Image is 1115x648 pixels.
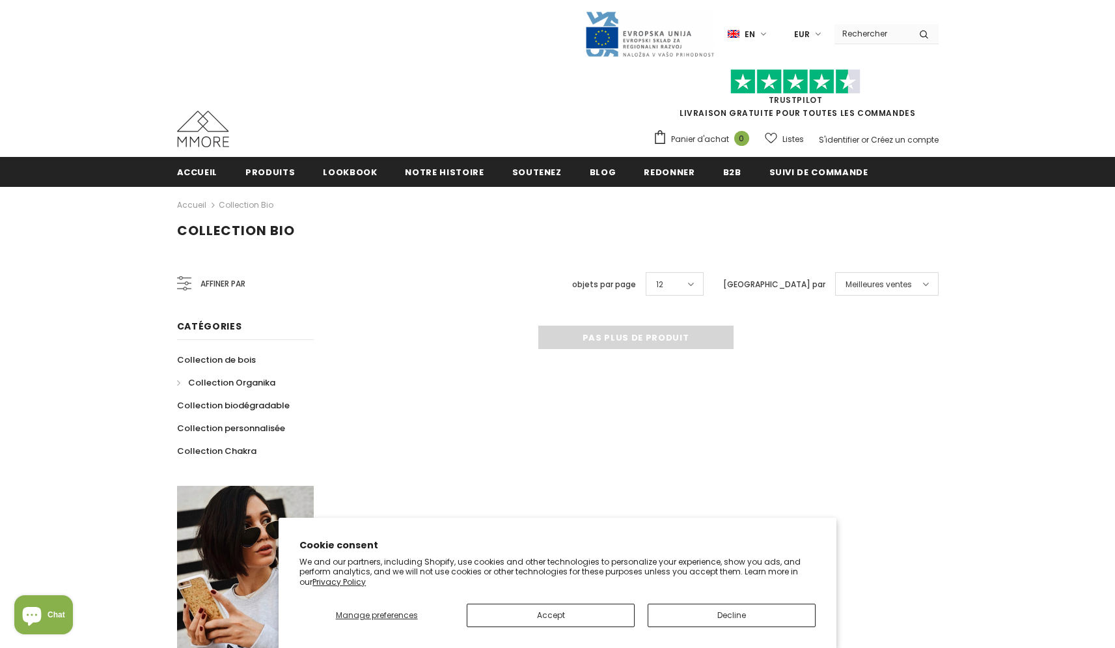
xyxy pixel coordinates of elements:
[177,399,290,412] span: Collection biodégradable
[405,157,484,186] a: Notre histoire
[512,157,562,186] a: soutenez
[585,10,715,58] img: Javni Razpis
[467,604,635,627] button: Accept
[177,111,229,147] img: Cas MMORE
[177,320,242,333] span: Catégories
[323,166,377,178] span: Lookbook
[405,166,484,178] span: Notre histoire
[299,604,454,627] button: Manage preferences
[769,157,868,186] a: Suivi de commande
[585,28,715,39] a: Javni Razpis
[723,166,741,178] span: B2B
[512,166,562,178] span: soutenez
[656,278,663,291] span: 12
[177,440,256,462] a: Collection Chakra
[10,595,77,638] inbox-online-store-chat: Shopify online store chat
[177,221,295,240] span: Collection Bio
[245,157,295,186] a: Produits
[177,197,206,213] a: Accueil
[323,157,377,186] a: Lookbook
[648,604,816,627] button: Decline
[177,166,218,178] span: Accueil
[871,134,939,145] a: Créez un compte
[177,157,218,186] a: Accueil
[177,417,285,440] a: Collection personnalisée
[177,445,256,457] span: Collection Chakra
[590,166,616,178] span: Blog
[572,278,636,291] label: objets par page
[861,134,869,145] span: or
[769,94,823,106] a: TrustPilot
[834,24,909,43] input: Search Site
[782,133,804,146] span: Listes
[653,130,756,149] a: Panier d'achat 0
[188,376,275,389] span: Collection Organika
[723,278,825,291] label: [GEOGRAPHIC_DATA] par
[765,128,804,150] a: Listes
[177,371,275,394] a: Collection Organika
[245,166,295,178] span: Produits
[312,576,366,587] a: Privacy Policy
[734,131,749,146] span: 0
[745,28,755,41] span: en
[299,557,816,587] p: We and our partners, including Shopify, use cookies and other technologies to personalize your ex...
[177,422,285,434] span: Collection personnalisée
[730,69,860,94] img: Faites confiance aux étoiles pilotes
[644,166,695,178] span: Redonner
[846,278,912,291] span: Meilleures ventes
[200,277,245,291] span: Affiner par
[336,610,418,621] span: Manage preferences
[794,28,810,41] span: EUR
[769,166,868,178] span: Suivi de commande
[653,75,939,119] span: LIVRAISON GRATUITE POUR TOUTES LES COMMANDES
[723,157,741,186] a: B2B
[590,157,616,186] a: Blog
[671,133,729,146] span: Panier d'achat
[219,199,273,210] a: Collection Bio
[644,157,695,186] a: Redonner
[177,348,256,371] a: Collection de bois
[819,134,859,145] a: S'identifier
[728,29,739,40] img: i-lang-1.png
[177,354,256,366] span: Collection de bois
[299,539,816,552] h2: Cookie consent
[177,394,290,417] a: Collection biodégradable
